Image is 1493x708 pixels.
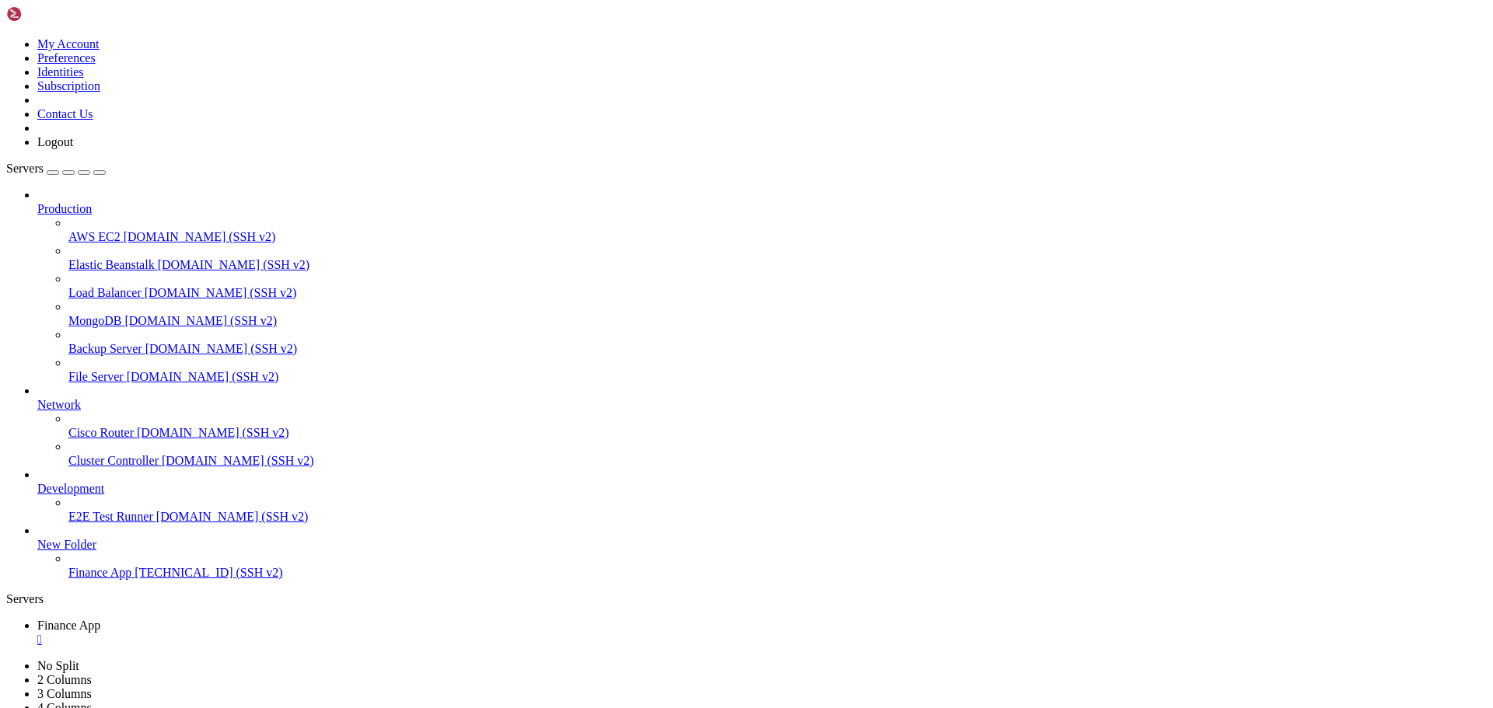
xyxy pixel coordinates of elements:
[187,389,330,402] span: /home/ubuntu/financeapp
[145,286,297,299] span: [DOMAIN_NAME] (SSH v2)
[6,6,1291,19] x-row: * Documentation: [URL][DOMAIN_NAME]
[100,535,124,547] span: ----
[75,535,100,547] span: ++++
[127,370,279,383] span: [DOMAIN_NAME] (SSH v2)
[68,258,1487,272] a: Elastic Beanstalk [DOMAIN_NAME] (SSH v2)
[6,363,1291,376] x-row: : $ cd
[37,673,92,686] a: 2 Columns
[6,244,1291,257] x-row: 10 updates can be applied immediately.
[68,216,1487,244] li: AWS EC2 [DOMAIN_NAME] (SSH v2)
[6,442,1291,455] x-row: remote: Total 3 (delta 2), reused 3 (delta 2), pack-reused 0 (from 0)
[6,33,1291,46] x-row: * Support: [URL][DOMAIN_NAME]
[162,454,314,467] span: [DOMAIN_NAME] (SSH v2)
[6,19,1291,33] x-row: * Management: [URL][DOMAIN_NAME]
[6,337,1291,350] x-row: *** System restart required ***
[68,286,142,299] span: Load Balancer
[6,416,1291,429] x-row: remote: Counting objects: 100% (5/5), done.
[6,59,1291,72] x-row: System information as of [DATE]
[68,314,1487,328] a: MongoDB [DOMAIN_NAME] (SSH v2)
[6,508,1291,521] x-row: Updating b30f6f87..e828eb1d
[68,244,1487,272] li: Elastic Beanstalk [DOMAIN_NAME] (SSH v2)
[37,633,1487,647] a: 
[124,230,276,243] span: [DOMAIN_NAME] (SSH v2)
[37,524,1487,580] li: New Folder
[68,342,1487,356] a: Backup Server [DOMAIN_NAME] (SSH v2)
[68,510,1487,524] a: E2E Test Runner [DOMAIN_NAME] (SSH v2)
[6,592,1487,606] div: Servers
[37,79,100,92] a: Subscription
[6,561,180,574] span: chadm@instance-20250808-1405
[37,135,73,148] a: Logout
[6,363,180,375] span: chadm@instance-20250808-1405
[6,162,44,175] span: Servers
[6,403,1291,416] x-row: remote: Enumerating objects: 5, done.
[68,286,1487,300] a: Load Balancer [DOMAIN_NAME] (SSH v2)
[135,566,282,579] span: [TECHNICAL_ID] (SSH v2)
[6,389,1291,403] x-row: : $ git pull origin master
[37,687,92,700] a: 3 Columns
[6,350,1291,363] x-row: Last login: [DATE] from [TECHNICAL_ID]
[68,300,1487,328] li: MongoDB [DOMAIN_NAME] (SSH v2)
[37,202,92,215] span: Production
[37,202,1487,216] a: Production
[68,356,1487,384] li: File Server [DOMAIN_NAME] (SSH v2)
[187,561,330,574] span: /home/ubuntu/financeapp
[6,535,1291,548] x-row: main.py | 8
[37,482,1487,496] a: Development
[68,328,1487,356] li: Backup Server [DOMAIN_NAME] (SSH v2)
[37,37,100,51] a: My Account
[6,561,1291,574] x-row: : $ sudo systemctl restart financeapp
[68,342,142,355] span: Backup Server
[37,619,1487,647] a: Finance App
[145,342,298,355] span: [DOMAIN_NAME] (SSH v2)
[6,574,1291,588] x-row: [sudo] password for chadm:
[6,112,1291,125] x-row: Memory usage: 14% IPv4 address for enp0s6: [TECHNICAL_ID]
[68,426,134,439] span: Cisco Router
[6,495,1291,508] x-row: b30f6f87..e828eb1d master -> origin/master
[6,469,1291,482] x-row: From [DOMAIN_NAME]:Chadis16/finance-app
[6,482,1291,495] x-row: * branch master -> FETCH_HEAD
[37,538,96,551] span: New Folder
[6,165,1291,178] x-row: just raised the bar for easy, resilient and secure K8s cluster deployment.
[124,314,277,327] span: [DOMAIN_NAME] (SSH v2)
[68,454,159,467] span: Cluster Controller
[6,376,180,389] span: chadm@instance-20250808-1405
[187,588,330,600] span: /home/ubuntu/financeapp
[158,258,310,271] span: [DOMAIN_NAME] (SSH v2)
[6,389,180,402] span: chadm@instance-20250808-1405
[68,426,1487,440] a: Cisco Router [DOMAIN_NAME] (SSH v2)
[6,284,1291,297] x-row: Enable ESM Apps to receive additional future security updates.
[6,85,1291,99] x-row: System load: 0.0 Processes: 192
[6,376,1291,389] x-row: : $ cd /home/ubuntu/financeapp
[37,398,1487,412] a: Network
[68,510,153,523] span: E2E Test Runner
[68,370,124,383] span: File Server
[6,162,106,175] a: Servers
[68,496,1487,524] li: E2E Test Runner [DOMAIN_NAME] (SSH v2)
[68,412,1487,440] li: Cisco Router [DOMAIN_NAME] (SSH v2)
[37,538,1487,552] a: New Folder
[37,107,93,120] a: Contact Us
[6,125,1291,138] x-row: Swap usage: 0%
[6,429,1291,442] x-row: remote: Compressing objects: 100% (1/1), done.
[6,152,1291,165] x-row: * Strictly confined Kubernetes makes edge and IoT secure. Learn how MicroK8s
[6,218,1291,231] x-row: Expanded Security Maintenance for Applications is not enabled.
[37,51,96,65] a: Preferences
[6,548,1291,561] x-row: 1 file changed, 4 insertions(+), 4 deletions(-)
[68,314,121,327] span: MongoDB
[6,257,1291,270] x-row: To see these additional updates run: apt list --upgradable
[37,619,100,632] span: Finance App
[360,588,366,601] div: (54, 44)
[37,65,84,78] a: Identities
[37,468,1487,524] li: Development
[6,99,1291,112] x-row: Usage of /: 14.1% of 44.07GB Users logged in: 1
[68,566,131,579] span: Finance App
[68,440,1487,468] li: Cluster Controller [DOMAIN_NAME] (SSH v2)
[6,455,1291,469] x-row: Unpacking objects: 100% (3/3), 298 bytes | 99.00 KiB/s, done.
[37,659,79,672] a: No Split
[6,521,1291,535] x-row: Fast-forward
[68,566,1487,580] a: Finance App [TECHNICAL_ID] (SSH v2)
[187,376,193,389] span: ~
[6,588,1291,601] x-row: : $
